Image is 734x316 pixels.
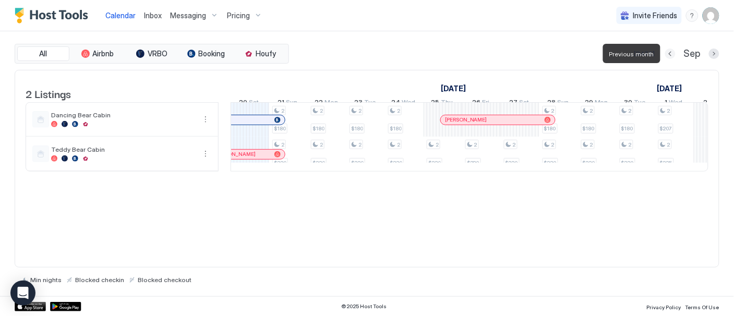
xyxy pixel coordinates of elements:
a: September 22, 2025 [312,96,341,111]
span: 2 [474,141,477,148]
a: September 28, 2025 [545,96,572,111]
span: 2 [358,107,362,114]
span: 20 [239,98,248,109]
div: Host Tools Logo [15,8,93,23]
span: $220 [621,160,634,166]
button: Airbnb [71,46,124,61]
span: 2 [281,141,284,148]
span: Calendar [105,11,136,20]
span: Tue [635,98,646,109]
span: $180 [390,125,402,132]
div: menu [686,9,699,22]
span: 2 [667,107,670,114]
span: 26 [473,98,481,109]
button: More options [199,113,212,126]
span: $220 [351,160,364,166]
span: 2 [358,141,362,148]
a: September 29, 2025 [583,96,611,111]
span: Messaging [170,11,206,20]
a: Google Play Store [50,302,81,311]
a: September 20, 2025 [237,96,262,111]
a: September 26, 2025 [470,96,492,111]
span: Sat [520,98,530,109]
div: Open Intercom Messenger [10,281,35,306]
span: $220 [274,160,286,166]
span: 2 [397,141,400,148]
span: [PERSON_NAME] [445,116,487,123]
a: September 24, 2025 [389,96,418,111]
div: menu [199,113,212,126]
button: All [17,46,69,61]
span: VRBO [148,49,167,58]
span: Sat [249,98,259,109]
span: 1 [665,98,668,109]
span: Tue [365,98,376,109]
span: $220 [312,160,325,166]
span: Pricing [227,11,250,20]
span: 2 [629,107,632,114]
a: Inbox [144,10,162,21]
span: $220 [506,160,518,166]
span: 27 [510,98,518,109]
span: Airbnb [93,49,114,58]
span: Dancing Bear Cabin [51,111,195,119]
a: September 23, 2025 [352,96,379,111]
span: Mon [325,98,339,109]
button: Booking [180,46,232,61]
span: Sun [558,98,569,109]
span: 2 [397,107,400,114]
span: 2 Listings [26,86,71,101]
span: Privacy Policy [647,304,681,310]
a: September 27, 2025 [507,96,532,111]
span: $225 [660,160,672,166]
span: Inbox [144,11,162,20]
span: 25 [431,98,440,109]
span: $180 [312,125,324,132]
button: Houfy [234,46,286,61]
a: October 2, 2025 [701,96,724,111]
span: 2 [667,141,670,148]
span: 2 [320,107,323,114]
a: September 25, 2025 [429,96,456,111]
button: More options [199,148,212,160]
a: App Store [15,302,46,311]
span: Blocked checkout [138,276,191,284]
span: Wed [669,98,683,109]
span: All [40,49,47,58]
a: October 1, 2025 [663,96,685,111]
span: 22 [315,98,323,109]
a: September 21, 2025 [275,96,300,111]
span: Fri [483,98,490,109]
span: $180 [583,125,595,132]
a: Calendar [105,10,136,21]
span: 2 [629,141,632,148]
a: Privacy Policy [647,301,681,312]
a: Terms Of Use [685,301,719,312]
button: Next month [709,48,719,59]
span: 28 [548,98,556,109]
span: 2 [436,141,439,148]
span: $220 [428,160,441,166]
span: Min nights [30,276,62,284]
span: 2 [590,107,593,114]
span: Terms Of Use [685,304,719,310]
span: © 2025 Host Tools [342,303,387,310]
span: $180 [544,125,556,132]
span: Mon [595,98,609,109]
a: September 5, 2025 [439,81,469,96]
span: Sun [286,98,298,109]
span: 2 [281,107,284,114]
span: $180 [351,125,363,132]
div: tab-group [15,44,289,64]
span: $220 [390,160,402,166]
span: $207 [660,125,672,132]
a: September 30, 2025 [622,96,649,111]
span: Houfy [256,49,276,58]
span: 2 [551,141,555,148]
a: October 1, 2025 [655,81,685,96]
span: $180 [274,125,286,132]
span: 23 [355,98,363,109]
div: menu [199,148,212,160]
